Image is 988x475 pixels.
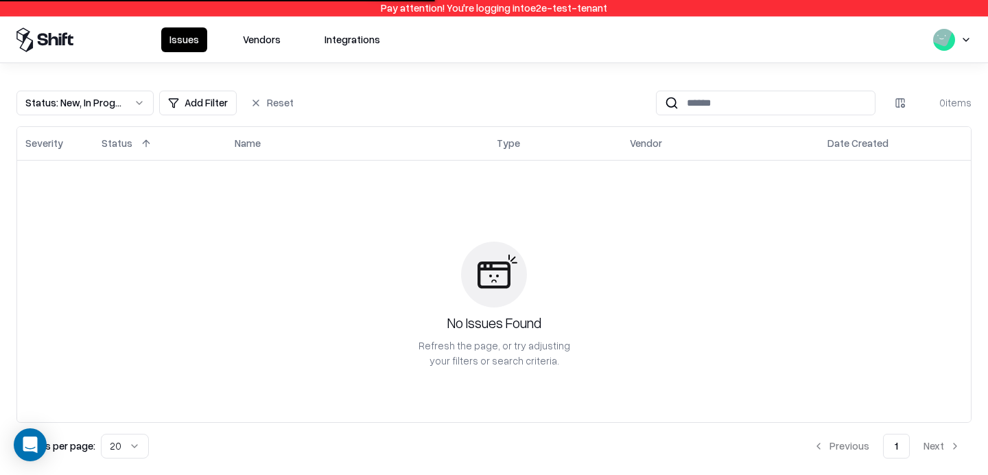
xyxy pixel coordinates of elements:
div: 0 items [917,95,972,110]
div: No Issues Found [447,313,541,333]
p: Results per page: [16,439,95,453]
div: Refresh the page, or try adjusting your filters or search criteria. [417,338,571,367]
div: Name [235,136,261,150]
div: Status : New, In Progress [25,95,123,110]
div: Status [102,136,132,150]
div: Type [497,136,520,150]
button: Vendors [235,27,289,52]
div: Date Created [827,136,889,150]
button: Reset [242,91,302,115]
button: Add Filter [159,91,237,115]
div: Vendor [630,136,662,150]
div: Severity [25,136,63,150]
button: Integrations [316,27,388,52]
div: Open Intercom Messenger [14,428,47,461]
button: Issues [161,27,207,52]
button: 1 [883,434,910,459]
nav: pagination [802,434,972,459]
